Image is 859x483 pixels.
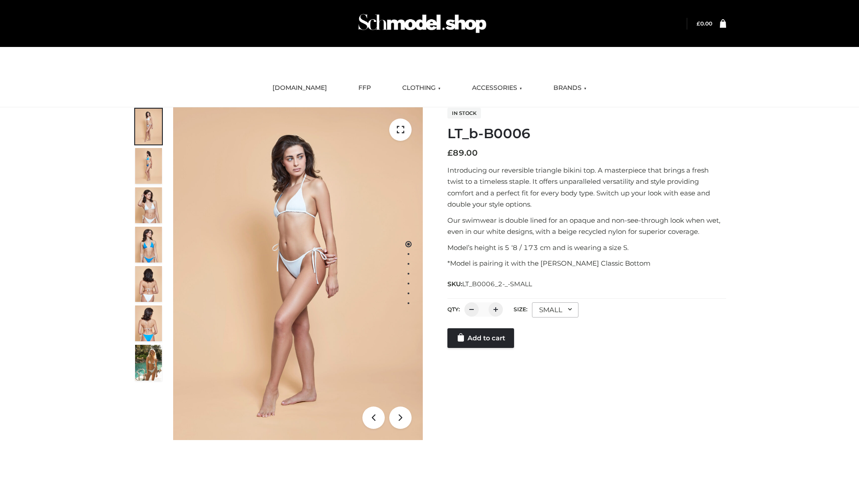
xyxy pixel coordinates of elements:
p: Our swimwear is double lined for an opaque and non-see-through look when wet, even in our white d... [447,215,726,237]
div: SMALL [532,302,578,318]
a: FFP [352,78,378,98]
span: £ [697,20,700,27]
label: QTY: [447,306,460,313]
a: £0.00 [697,20,712,27]
img: ArielClassicBikiniTop_CloudNine_AzureSky_OW114ECO_3-scaled.jpg [135,187,162,223]
a: Add to cart [447,328,514,348]
span: LT_B0006_2-_-SMALL [462,280,532,288]
p: *Model is pairing it with the [PERSON_NAME] Classic Bottom [447,258,726,269]
img: Schmodel Admin 964 [355,6,489,41]
bdi: 0.00 [697,20,712,27]
p: Model’s height is 5 ‘8 / 173 cm and is wearing a size S. [447,242,726,254]
label: Size: [514,306,527,313]
a: CLOTHING [395,78,447,98]
span: £ [447,148,453,158]
a: BRANDS [547,78,593,98]
img: ArielClassicBikiniTop_CloudNine_AzureSky_OW114ECO_4-scaled.jpg [135,227,162,263]
img: ArielClassicBikiniTop_CloudNine_AzureSky_OW114ECO_7-scaled.jpg [135,266,162,302]
a: ACCESSORIES [465,78,529,98]
img: ArielClassicBikiniTop_CloudNine_AzureSky_OW114ECO_1-scaled.jpg [135,109,162,144]
span: In stock [447,108,481,119]
img: ArielClassicBikiniTop_CloudNine_AzureSky_OW114ECO_2-scaled.jpg [135,148,162,184]
bdi: 89.00 [447,148,478,158]
a: [DOMAIN_NAME] [266,78,334,98]
span: SKU: [447,279,533,289]
img: ArielClassicBikiniTop_CloudNine_AzureSky_OW114ECO_8-scaled.jpg [135,305,162,341]
img: ArielClassicBikiniTop_CloudNine_AzureSky_OW114ECO_1 [173,107,423,440]
img: Arieltop_CloudNine_AzureSky2.jpg [135,345,162,381]
h1: LT_b-B0006 [447,126,726,142]
p: Introducing our reversible triangle bikini top. A masterpiece that brings a fresh twist to a time... [447,165,726,210]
